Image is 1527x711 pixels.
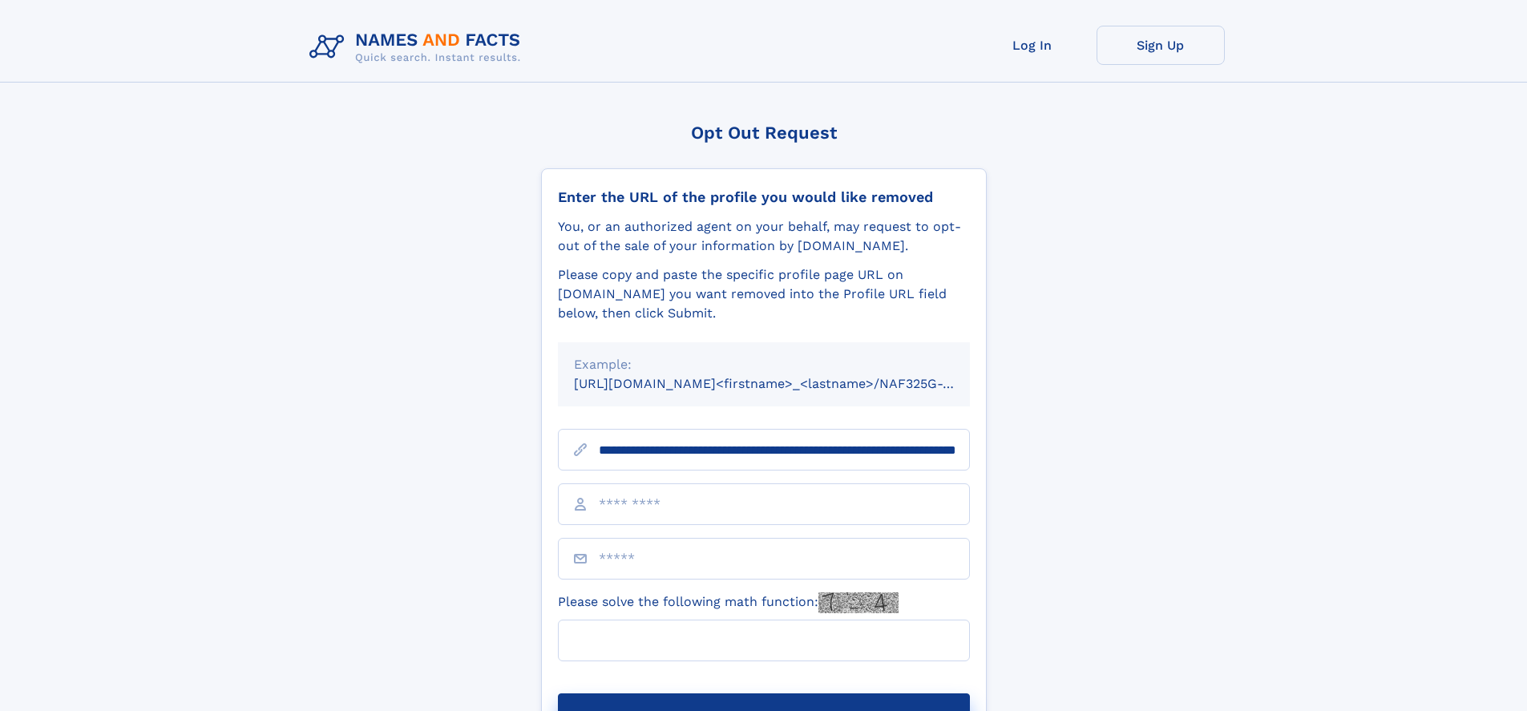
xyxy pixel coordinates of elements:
[558,265,970,323] div: Please copy and paste the specific profile page URL on [DOMAIN_NAME] you want removed into the Pr...
[574,376,1000,391] small: [URL][DOMAIN_NAME]<firstname>_<lastname>/NAF325G-xxxxxxxx
[558,217,970,256] div: You, or an authorized agent on your behalf, may request to opt-out of the sale of your informatio...
[968,26,1097,65] a: Log In
[1097,26,1225,65] a: Sign Up
[574,355,954,374] div: Example:
[303,26,534,69] img: Logo Names and Facts
[541,123,987,143] div: Opt Out Request
[558,188,970,206] div: Enter the URL of the profile you would like removed
[558,592,899,613] label: Please solve the following math function:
